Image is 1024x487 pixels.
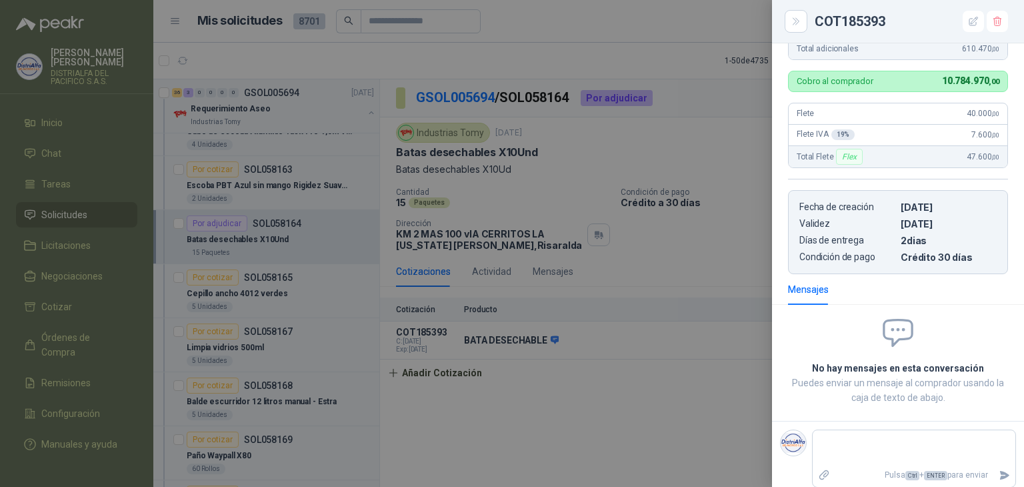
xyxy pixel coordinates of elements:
p: Validez [799,218,895,229]
p: Condición de pago [799,252,895,263]
p: [DATE] [901,201,997,213]
span: 40.000 [967,109,999,118]
button: Close [788,13,804,29]
span: Ctrl [905,471,919,480]
p: Cobro al comprador [797,77,873,85]
h2: No hay mensajes en esta conversación [788,361,1008,376]
p: Días de entrega [799,235,895,246]
div: Mensajes [788,282,829,297]
span: 10.784.970 [942,75,999,86]
div: COT185393 [815,11,1008,32]
span: 7.600 [971,130,999,139]
p: Crédito 30 días [901,252,997,263]
span: ,00 [991,131,999,139]
span: ENTER [924,471,947,480]
p: Pulsa + para enviar [835,464,994,487]
div: Flex [836,149,862,165]
span: Total Flete [797,149,865,165]
span: 47.600 [967,152,999,161]
span: Flete [797,109,814,118]
span: ,00 [991,110,999,117]
span: ,00 [991,153,999,161]
button: Enviar [993,464,1015,487]
p: [DATE] [901,218,997,229]
span: ,00 [991,45,999,53]
p: Puedes enviar un mensaje al comprador usando la caja de texto de abajo. [788,376,1008,405]
span: 610.470 [962,44,999,53]
div: Total adicionales [789,38,1007,59]
span: Flete IVA [797,129,855,140]
div: 19 % [831,129,855,140]
img: Company Logo [781,430,806,456]
p: Fecha de creación [799,201,895,213]
span: ,00 [989,77,999,86]
label: Adjuntar archivos [813,464,835,487]
p: 2 dias [901,235,997,246]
